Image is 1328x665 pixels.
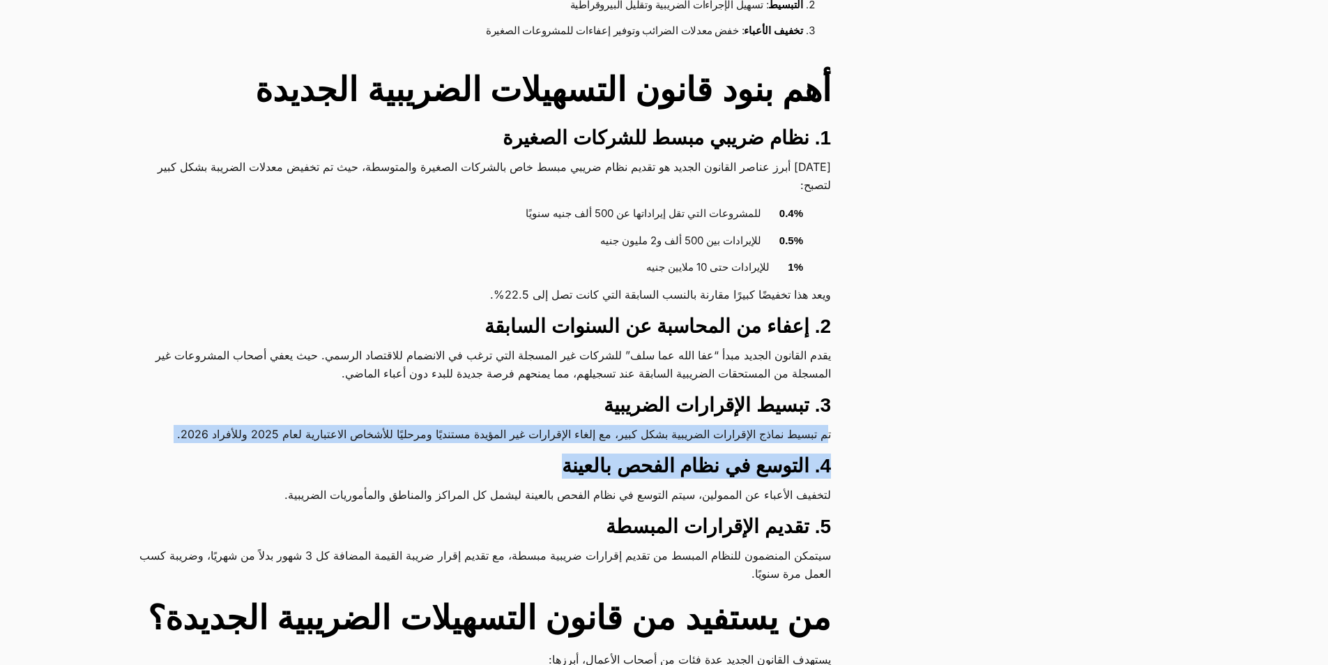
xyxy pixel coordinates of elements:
h3: 1. نظام ضريبي مبسط للشركات الصغيرة [137,126,831,151]
strong: تخفيف الأعباء [744,24,803,36]
li: : خفض معدلات الضرائب وتوفير إعفاءات للمشروعات الصغيرة [162,18,803,44]
h2: من يستفيد من قانون التسهيلات الضريبية الجديدة؟ [137,593,831,643]
h3: 2. إعفاء من المحاسبة عن السنوات السابقة [137,314,831,339]
p: تم تبسيط نماذج الإقرارات الضريبية بشكل كبير، مع إلغاء الإقرارات غير المؤيدة مستنديًا ومرحليًا للأ... [137,425,831,443]
h3: 5. تقديم الإقرارات المبسطة [137,514,831,539]
h2: أهم بنود قانون التسهيلات الضريبية الجديدة [137,65,831,115]
strong: 0.5% [779,234,803,246]
p: [DATE] أبرز عناصر القانون الجديد هو تقديم نظام ضريبي مبسط خاص بالشركات الصغيرة والمتوسطة، حيث تم ... [137,158,831,194]
li: للإيرادات حتى 10 ملايين جنيه [151,255,803,282]
strong: 1% [788,261,803,273]
li: للمشروعات التي تقل إيراداتها عن 500 ألف جنيه سنويًا [151,201,803,228]
h3: 4. التوسع في نظام الفحص بالعينة [137,454,831,479]
p: ويعد هذا تخفيضًا كبيرًا مقارنة بالنسب السابقة التي كانت تصل إلى 22.5%. [137,285,831,304]
li: للإيرادات بين 500 ألف و2 مليون جنيه [151,228,803,255]
p: سيتمكن المنضمون للنظام المبسط من تقديم إقرارات ضريبية مبسطة، مع تقديم إقرار ضريبة القيمة المضافة ... [137,546,831,583]
p: يقدم القانون الجديد مبدأ “عفا الله عما سلف” للشركات غير المسجلة التي ترغب في الانضمام للاقتصاد ال... [137,346,831,382]
h3: 3. تبسيط الإقرارات الضريبية [137,393,831,418]
p: لتخفيف الأعباء عن الممولين، سيتم التوسع في نظام الفحص بالعينة ليشمل كل المراكز والمناطق والمأموري... [137,486,831,504]
strong: 0.4% [779,207,803,219]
